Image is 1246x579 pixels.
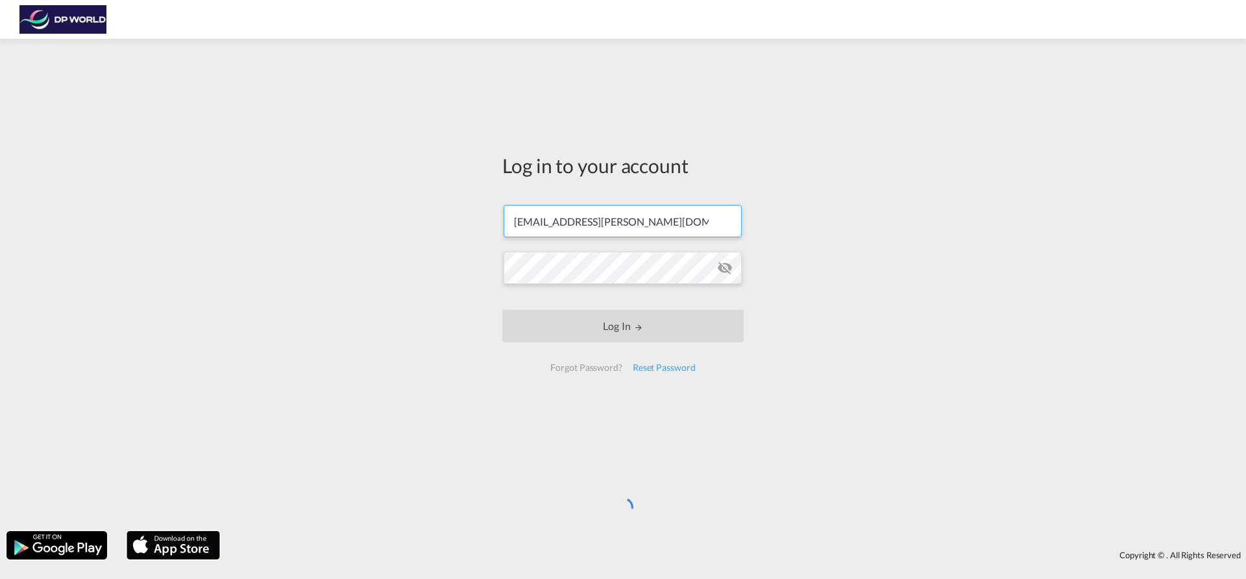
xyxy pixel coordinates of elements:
md-icon: icon-eye-off [717,260,733,276]
button: LOGIN [502,310,744,342]
img: google.png [5,530,108,561]
div: Log in to your account [502,152,744,179]
div: Copyright © . All Rights Reserved [226,544,1246,566]
img: c08ca190194411f088ed0f3ba295208c.png [19,5,107,34]
img: apple.png [125,530,221,561]
input: Enter email/phone number [504,205,742,237]
div: Reset Password [628,356,701,379]
div: Forgot Password? [545,356,627,379]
